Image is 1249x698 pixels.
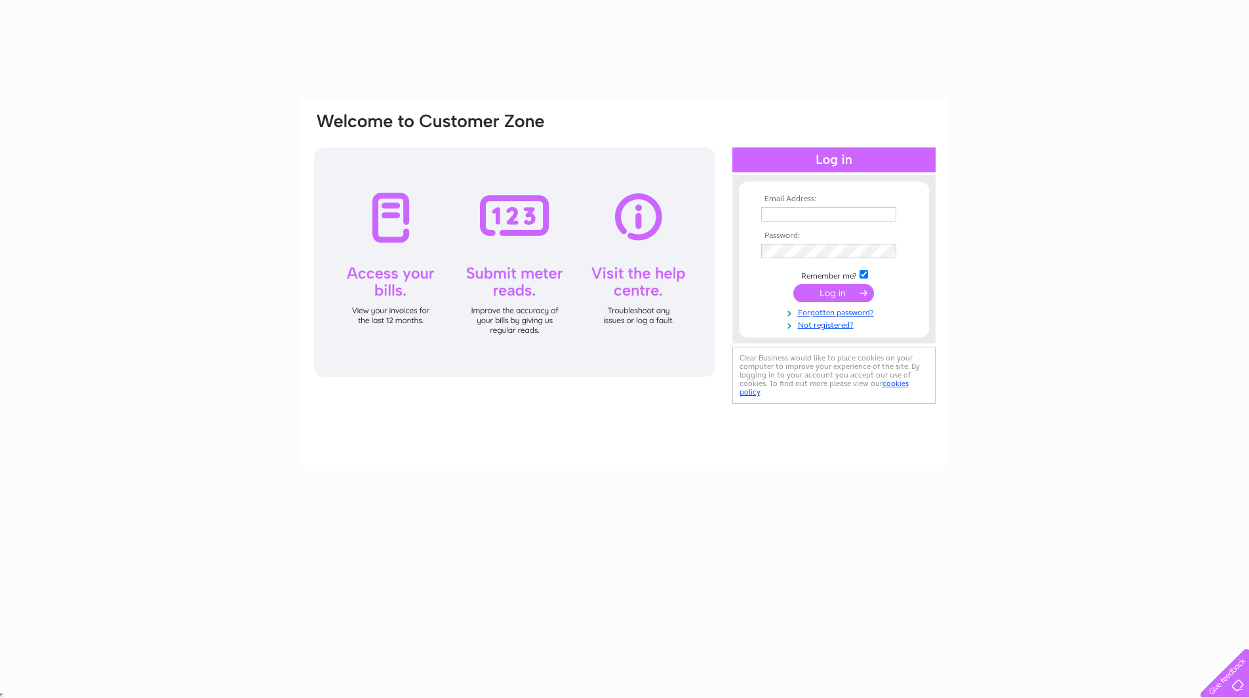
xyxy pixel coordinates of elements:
[740,379,909,397] a: cookies policy
[793,284,874,302] input: Submit
[761,318,910,330] a: Not registered?
[758,268,910,281] td: Remember me?
[758,195,910,204] th: Email Address:
[758,231,910,241] th: Password:
[761,305,910,318] a: Forgotten password?
[732,347,936,404] div: Clear Business would like to place cookies on your computer to improve your experience of the sit...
